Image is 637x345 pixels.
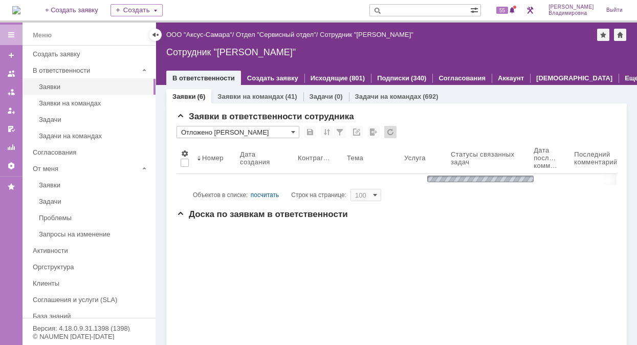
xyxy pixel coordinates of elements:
[451,150,517,166] div: Статусы связанных задач
[149,29,162,41] div: Скрыть меню
[202,154,224,162] div: Номер
[39,198,149,205] div: Задачи
[285,93,297,100] div: (41)
[343,142,400,174] th: Тема
[294,142,343,174] th: Контрагент
[33,263,149,271] div: Оргструктура
[334,126,346,138] div: Фильтрация...
[181,149,189,158] span: Настройки
[3,102,19,119] a: Мои заявки
[240,150,281,166] div: Дата создания
[377,74,409,82] a: Подписки
[39,99,149,107] div: Заявки на командах
[236,31,316,38] a: Отдел "Сервисный отдел"
[548,4,594,10] span: [PERSON_NAME]
[3,84,19,100] a: Заявки в моей ответственности
[35,79,153,95] a: Заявки
[35,95,153,111] a: Заявки на командах
[35,112,153,127] a: Задачи
[172,74,235,82] a: В ответственности
[35,226,153,242] a: Запросы на изменение
[367,126,380,138] div: Экспорт списка
[29,292,153,308] a: Соглашения и услуги (SLA)
[166,31,232,38] a: ООО "Аксус-Самара"
[33,247,149,254] div: Активности
[349,74,365,82] div: (801)
[39,181,149,189] div: Заявки
[470,5,480,14] span: Расширенный поиск
[536,74,612,82] a: [DEMOGRAPHIC_DATA]
[498,74,524,82] a: Аккаунт
[29,46,153,62] a: Создать заявку
[251,189,279,201] div: посчитать
[404,154,427,162] div: Услуга
[3,158,19,174] a: Настройки
[400,142,447,174] th: Услуга
[384,126,397,138] div: Обновлять список
[3,66,19,82] a: Заявки на командах
[35,193,153,209] a: Задачи
[39,230,149,238] div: Запросы на изменение
[193,189,346,201] i: Строк на странице:
[247,74,298,82] a: Создать заявку
[534,146,558,169] div: Дата последнего комментария
[193,142,236,174] th: Номер
[12,6,20,14] img: logo
[33,67,138,74] div: В ответственности
[355,93,422,100] a: Задачи на командах
[236,31,320,38] div: /
[35,210,153,226] a: Проблемы
[347,154,364,162] div: Тема
[217,93,283,100] a: Заявки на командах
[496,7,508,14] span: 55
[423,93,438,100] div: (692)
[411,74,426,82] div: (340)
[33,165,138,172] div: От меня
[33,148,149,156] div: Согласования
[39,214,149,222] div: Проблемы
[39,83,149,91] div: Заявки
[166,31,236,38] div: /
[33,325,145,332] div: Версия: 4.18.0.9.31.1398 (1398)
[111,4,163,16] div: Создать
[311,74,348,82] a: Исходящие
[33,29,52,41] div: Меню
[438,74,486,82] a: Согласования
[29,144,153,160] a: Согласования
[350,126,363,138] div: Скопировать ссылку на список
[29,275,153,291] a: Клиенты
[35,128,153,144] a: Задачи на командах
[39,132,149,140] div: Задачи на командах
[597,29,609,41] div: Добавить в избранное
[3,139,19,156] a: Отчеты
[193,191,248,199] span: Объектов в списке:
[3,47,19,63] a: Создать заявку
[320,31,413,38] div: Сотрудник "[PERSON_NAME]"
[29,308,153,324] a: База знаний
[33,296,149,304] div: Соглашения и услуги (SLA)
[614,29,626,41] div: Сделать домашней страницей
[548,10,594,16] span: Владимировна
[3,121,19,137] a: Мои согласования
[177,209,348,219] span: Доска по заявкам в ответственности
[530,142,570,174] th: Дата последнего комментария
[29,259,153,275] a: Оргструктура
[335,93,343,100] div: (0)
[39,116,149,123] div: Задачи
[33,333,145,340] div: © NAUMEN [DATE]-[DATE]
[166,47,627,57] div: Сотрудник "[PERSON_NAME]"
[33,312,149,320] div: База знаний
[197,93,205,100] div: (6)
[321,126,333,138] div: Сортировка...
[12,6,20,14] a: Перейти на домашнюю страницу
[236,142,294,174] th: Дата создания
[177,112,354,121] span: Заявки в ответственности сотрудника
[298,154,331,162] div: Контрагент
[172,93,195,100] a: Заявки
[29,243,153,258] a: Активности
[304,126,316,138] div: Сохранить вид
[524,4,536,16] a: Перейти в интерфейс администратора
[35,177,153,193] a: Заявки
[33,279,149,287] div: Клиенты
[424,174,537,184] img: wJIQAAOwAAAAAAAAAAAA==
